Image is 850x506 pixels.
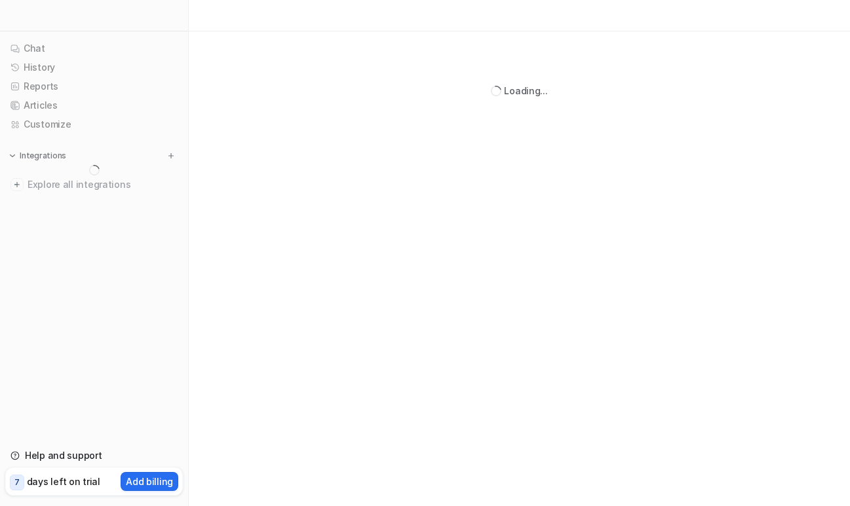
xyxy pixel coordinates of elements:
div: Loading... [504,84,547,98]
a: Explore all integrations [5,175,183,194]
button: Integrations [5,149,70,162]
a: Articles [5,96,183,115]
p: Integrations [20,151,66,161]
p: Add billing [126,475,173,488]
a: Chat [5,39,183,58]
button: Add billing [121,472,178,491]
a: Reports [5,77,183,96]
span: Explore all integrations [28,174,178,195]
img: menu_add.svg [166,151,176,160]
img: expand menu [8,151,17,160]
p: days left on trial [27,475,100,488]
a: Customize [5,115,183,134]
p: 7 [14,477,20,488]
img: explore all integrations [10,178,24,191]
a: Help and support [5,446,183,465]
a: History [5,58,183,77]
